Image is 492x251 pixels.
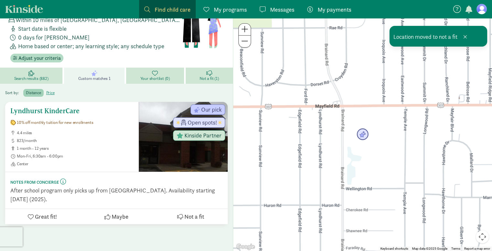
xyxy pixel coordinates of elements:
span: Not a fit [184,212,204,221]
span: Great fit! [35,212,57,221]
a: Custom matches 1 [64,68,126,84]
span: Sort by: [5,90,22,95]
span: Maybe [112,212,128,221]
span: Map data ©2025 Google [412,247,447,250]
span: Center [17,161,134,167]
button: Great fit! [5,209,79,224]
h5: Lyndhurst KinderCare [10,107,134,115]
small: Notes from concierge [10,180,59,185]
label: distance [23,89,43,97]
a: Your shortlist (0) [126,68,186,84]
button: Map camera controls [476,230,489,243]
span: Messages [270,5,294,14]
span: Your shortlist (0) [140,76,170,81]
span: 823/month [17,138,134,143]
span: 4.4 miles [17,130,134,136]
a: Report a map error [464,247,490,250]
div: Click to see details [356,128,369,141]
a: Terms (opens in new tab) [451,247,460,250]
button: Not a fit [154,209,228,224]
button: Adjust your criteria [10,54,63,63]
a: Open this area in Google Maps (opens a new window) [235,243,256,251]
span: Home based or center; any learning style; any schedule type [18,42,164,50]
span: My programs [214,5,247,14]
span: Not a fit (1) [200,76,219,81]
span: Custom matches 1 [78,76,111,81]
span: 0 days for [PERSON_NAME] [18,33,90,42]
span: Our pick [201,107,222,113]
a: Kinside [5,5,43,13]
span: Search results (882) [14,76,49,81]
span: Open spots! [188,120,217,125]
span: 10% off monthly tuition for new enrollments [17,120,93,125]
a: Not a fit (1) [186,68,233,84]
span: Adjust your criteria [18,54,61,62]
span: Start date is flexible [18,24,67,33]
div: After school program only picks up from [GEOGRAPHIC_DATA]. Availability starting [DATE] (2025). [10,186,223,203]
button: Maybe [79,209,153,224]
span: 1 month - 12 years [17,146,134,151]
span: Kinside Partner [184,133,222,138]
img: Google [235,243,256,251]
span: My payments [318,5,351,14]
span: Find child care [155,5,191,14]
button: Keyboard shortcuts [380,246,408,251]
div: Location moved to not a fit [389,26,487,47]
label: price [44,89,57,97]
span: Within 10 miles of [GEOGRAPHIC_DATA], [GEOGRAPHIC_DATA], [GEOGRAPHIC_DATA] [16,16,180,24]
span: Mon-Fri, 6:30am - 6:00pm [17,154,134,159]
